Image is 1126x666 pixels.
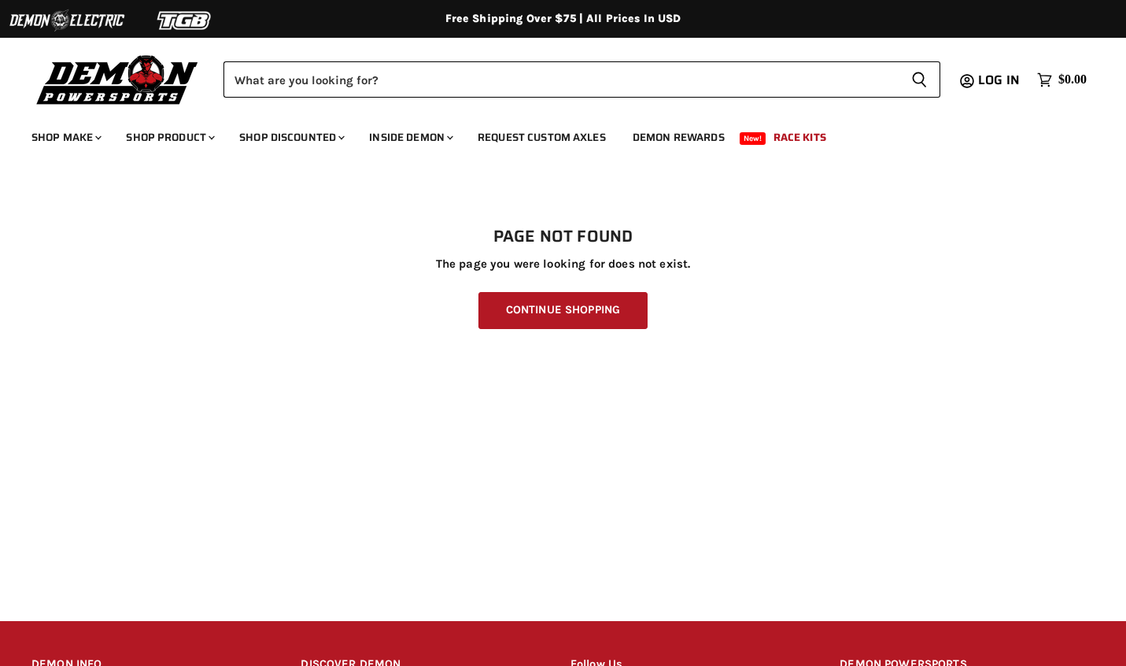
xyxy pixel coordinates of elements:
[114,121,224,154] a: Shop Product
[978,70,1020,90] span: Log in
[1029,68,1095,91] a: $0.00
[31,51,204,107] img: Demon Powersports
[31,228,1095,246] h1: Page not found
[899,61,940,98] button: Search
[621,121,737,154] a: Demon Rewards
[126,6,244,35] img: TGB Logo 2
[762,121,838,154] a: Race Kits
[227,121,354,154] a: Shop Discounted
[223,61,940,98] form: Product
[357,121,463,154] a: Inside Demon
[1058,72,1087,87] span: $0.00
[20,115,1083,154] ul: Main menu
[31,257,1095,271] p: The page you were looking for does not exist.
[8,6,126,35] img: Demon Electric Logo 2
[20,121,111,154] a: Shop Make
[478,292,648,329] a: Continue Shopping
[466,121,618,154] a: Request Custom Axles
[223,61,899,98] input: Search
[971,73,1029,87] a: Log in
[740,132,766,145] span: New!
